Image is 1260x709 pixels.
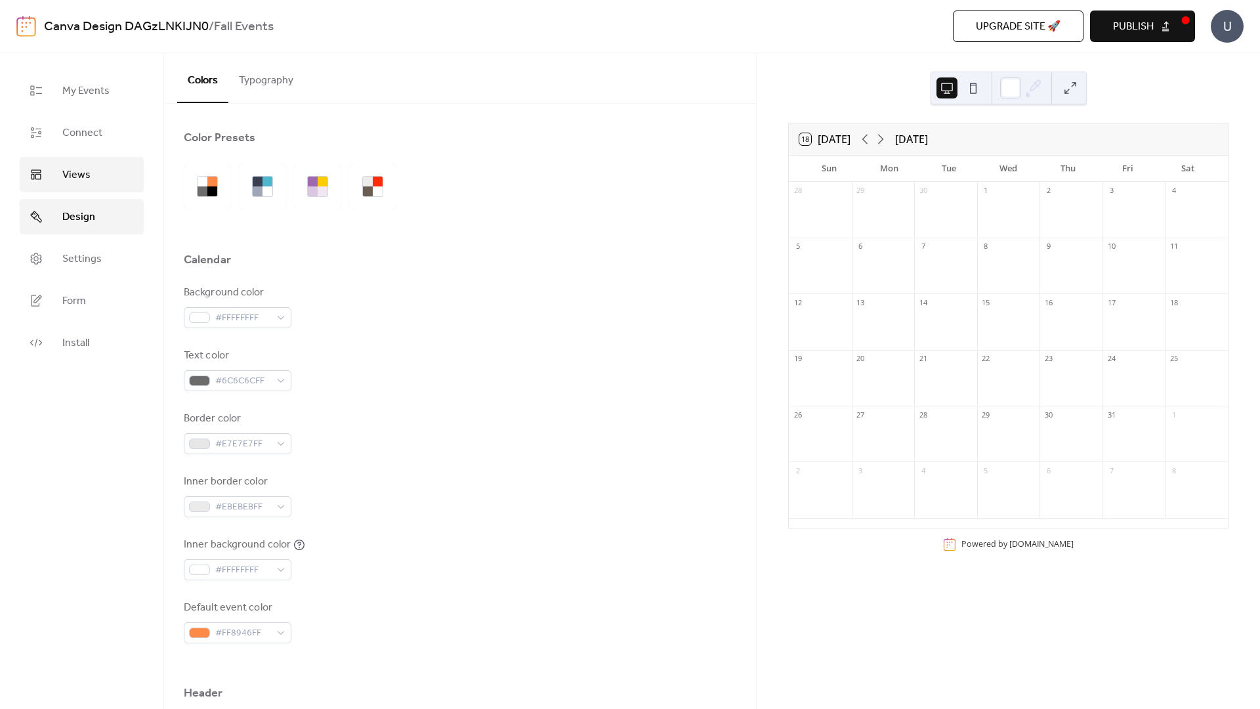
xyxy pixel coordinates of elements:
a: My Events [20,73,144,108]
div: 2 [1043,186,1053,196]
div: [DATE] [895,131,928,147]
div: 13 [856,297,866,307]
span: Views [62,167,91,183]
span: Connect [62,125,102,141]
div: 14 [918,297,928,307]
div: 4 [1169,186,1179,196]
div: 3 [856,465,866,475]
span: #E7E7E7FF [215,437,270,452]
a: Canva Design DAGzLNKIJN0 [44,14,209,39]
span: My Events [62,83,110,99]
div: 29 [981,410,991,419]
div: Tue [919,156,978,182]
div: 11 [1169,242,1179,251]
a: Settings [20,241,144,276]
b: / [209,14,214,39]
div: Text color [184,348,289,364]
a: Form [20,283,144,318]
div: Border color [184,411,289,427]
div: Inner border color [184,474,289,490]
div: Inner background color [184,537,291,553]
div: Default event color [184,600,289,616]
span: #FFFFFFFF [215,563,270,578]
a: Connect [20,115,144,150]
div: 4 [918,465,928,475]
a: Design [20,199,144,234]
div: Background color [184,285,289,301]
div: 6 [1043,465,1053,475]
div: 23 [1043,354,1053,364]
div: 5 [981,465,991,475]
span: Form [62,293,86,309]
div: 7 [1106,465,1116,475]
span: #FF8946FF [215,626,270,641]
div: 16 [1043,297,1053,307]
div: 30 [1043,410,1053,419]
button: Publish [1090,11,1195,42]
span: Design [62,209,95,225]
div: Sat [1158,156,1217,182]
div: 1 [981,186,991,196]
div: 24 [1106,354,1116,364]
span: Publish [1113,19,1154,35]
span: #6C6C6CFF [215,374,270,389]
div: 29 [856,186,866,196]
button: 18[DATE] [795,130,855,148]
div: 10 [1106,242,1116,251]
button: Upgrade site 🚀 [953,11,1083,42]
div: 6 [856,242,866,251]
div: 31 [1106,410,1116,419]
button: Typography [228,53,304,102]
div: 28 [918,410,928,419]
div: 17 [1106,297,1116,307]
div: Wed [978,156,1038,182]
span: Settings [62,251,102,267]
div: Sun [799,156,859,182]
button: Colors [177,53,228,103]
div: Color Presets [184,130,255,146]
div: 19 [793,354,803,364]
div: 8 [981,242,991,251]
div: 12 [793,297,803,307]
div: 8 [1169,465,1179,475]
div: 30 [918,186,928,196]
div: 5 [793,242,803,251]
span: #FFFFFFFF [215,311,270,326]
div: 27 [856,410,866,419]
div: 20 [856,354,866,364]
div: 25 [1169,354,1179,364]
a: Install [20,325,144,360]
div: 2 [793,465,803,475]
img: logo [16,16,36,37]
div: Calendar [184,252,231,268]
div: 7 [918,242,928,251]
div: 22 [981,354,991,364]
div: Fri [1098,156,1158,182]
span: Install [62,335,89,351]
b: Fall Events [214,14,274,39]
div: Thu [1038,156,1098,182]
div: Mon [859,156,919,182]
span: Upgrade site 🚀 [976,19,1060,35]
div: 21 [918,354,928,364]
div: 15 [981,297,991,307]
div: 18 [1169,297,1179,307]
div: 26 [793,410,803,419]
a: Views [20,157,144,192]
div: 9 [1043,242,1053,251]
div: 28 [793,186,803,196]
div: Header [184,685,223,701]
a: [DOMAIN_NAME] [1009,539,1074,550]
div: 3 [1106,186,1116,196]
div: 1 [1169,410,1179,419]
div: Powered by [961,539,1074,550]
span: #EBEBEBFF [215,500,270,515]
div: U [1211,10,1244,43]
